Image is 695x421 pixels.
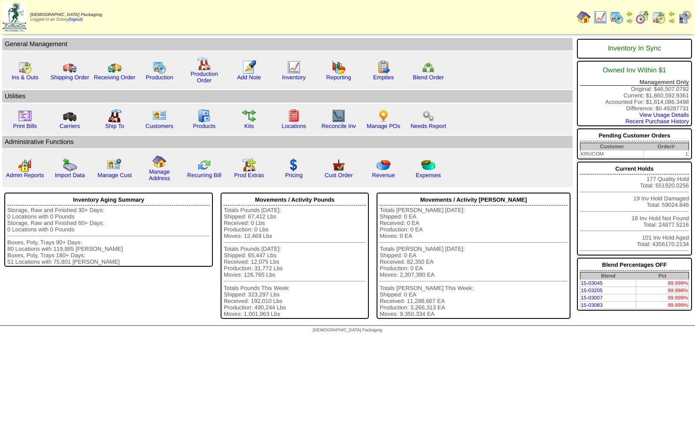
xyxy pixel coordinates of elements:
img: dollar.gif [287,158,301,172]
a: Receiving Order [94,74,135,81]
a: 15-03083 [581,302,603,308]
a: Reconcile Inv [321,123,356,129]
a: Products [193,123,216,129]
a: Add Note [237,74,261,81]
a: Needs Report [411,123,446,129]
a: 15-03045 [581,280,603,286]
div: Management Only [580,79,689,86]
img: workorder.gif [377,60,390,74]
td: 99.999% [636,302,689,309]
a: Prod Extras [234,172,264,178]
img: reconcile.gif [197,158,211,172]
td: 1 [643,150,689,158]
a: Ins & Outs [12,74,38,81]
div: Blend Percentages OFF [580,259,689,271]
a: Production Order [190,71,218,84]
a: Empties [373,74,394,81]
img: zoroco-logo-small.webp [3,3,26,31]
a: Inventory [282,74,306,81]
a: 15-03007 [581,295,603,301]
a: Print Bills [13,123,37,129]
td: Adminstrative Functions [2,136,573,148]
a: Kits [244,123,254,129]
img: truck.gif [63,60,77,74]
img: workflow.gif [242,109,256,123]
img: invoice2.gif [18,109,32,123]
a: Revenue [372,172,395,178]
th: Customer [580,143,643,150]
th: Pct [636,272,689,280]
span: [DEMOGRAPHIC_DATA] Packaging [313,328,382,333]
img: network.png [421,60,435,74]
div: Movements / Activity [PERSON_NAME] [380,194,567,206]
td: 99.998% [636,287,689,294]
img: po.png [377,109,390,123]
span: [DEMOGRAPHIC_DATA] Packaging [30,12,102,17]
div: Pending Customer Orders [580,130,689,141]
a: Import Data [55,172,85,178]
img: calendarcustomer.gif [678,10,692,24]
div: Owned Inv Within $1 [580,62,689,79]
a: Ship To [105,123,124,129]
img: factory.gif [197,57,211,71]
a: Manage Address [149,168,170,181]
img: prodextras.gif [242,158,256,172]
img: calendarinout.gif [18,60,32,74]
td: 99.999% [636,280,689,287]
a: Customers [146,123,173,129]
a: Manage POs [367,123,400,129]
div: Totals [PERSON_NAME] [DATE]: Shipped: 0 EA Received: 0 EA Production: 0 EA Moves: 0 EA Totals [PE... [380,207,567,317]
td: Utilities [2,90,573,103]
img: calendarprod.gif [153,60,166,74]
img: arrowleft.gif [626,10,633,17]
a: Carriers [59,123,80,129]
td: 99.999% [636,294,689,302]
img: arrowright.gif [626,17,633,24]
div: 177 Quality Hold Total: 651920.0256 19 Inv Hold Damaged Total: 59024.846 18 Inv Hold Not Found To... [577,162,692,256]
img: workflow.png [421,109,435,123]
img: graph2.png [18,158,32,172]
a: Recent Purchase History [626,118,689,125]
a: (logout) [68,17,83,22]
div: Inventory In Sync [580,41,689,57]
img: calendarprod.gif [610,10,623,24]
a: Shipping Order [50,74,89,81]
img: factory2.gif [108,109,122,123]
a: Production [146,74,173,81]
td: General Management [2,38,573,50]
div: Storage, Raw and Finished 30+ Days: 0 Locations with 0 Pounds Storage, Raw and Finished 60+ Days:... [7,207,210,265]
span: Logged in as Sstory [30,12,102,22]
img: graph.gif [332,60,346,74]
img: line_graph.gif [287,60,301,74]
img: truck2.gif [108,60,122,74]
a: Admin Reports [6,172,44,178]
img: pie_chart2.png [421,158,435,172]
img: home.gif [153,155,166,168]
a: Expenses [416,172,441,178]
img: cabinet.gif [197,109,211,123]
img: orders.gif [242,60,256,74]
td: KRUCOM [580,150,643,158]
a: Pricing [285,172,303,178]
th: Blend [580,272,636,280]
img: arrowright.gif [668,17,675,24]
img: pie_chart.png [377,158,390,172]
img: line_graph2.gif [332,109,346,123]
a: Manage Cust [97,172,131,178]
img: line_graph.gif [593,10,607,24]
div: Inventory Aging Summary [7,194,210,206]
a: Reporting [326,74,351,81]
div: Movements / Activity Pounds [224,194,366,206]
img: truck3.gif [63,109,77,123]
img: calendarblend.gif [636,10,649,24]
a: View Usage Details [639,112,689,118]
img: import.gif [63,158,77,172]
a: Blend Order [413,74,444,81]
img: customers.gif [153,109,166,123]
div: Original: $46,507.0792 Current: $1,860,592.9361 Accounted For: $1,814,086.3498 Difference: $0.492... [577,61,692,126]
div: Current Holds [580,163,689,175]
img: arrowleft.gif [668,10,675,17]
a: Recurring Bill [187,172,221,178]
a: 15-03205 [581,287,603,293]
div: Totals Pounds [DATE]: Shipped: 67,412 Lbs Received: 0 Lbs Production: 0 Lbs Moves: 12,469 Lbs Tot... [224,207,366,317]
